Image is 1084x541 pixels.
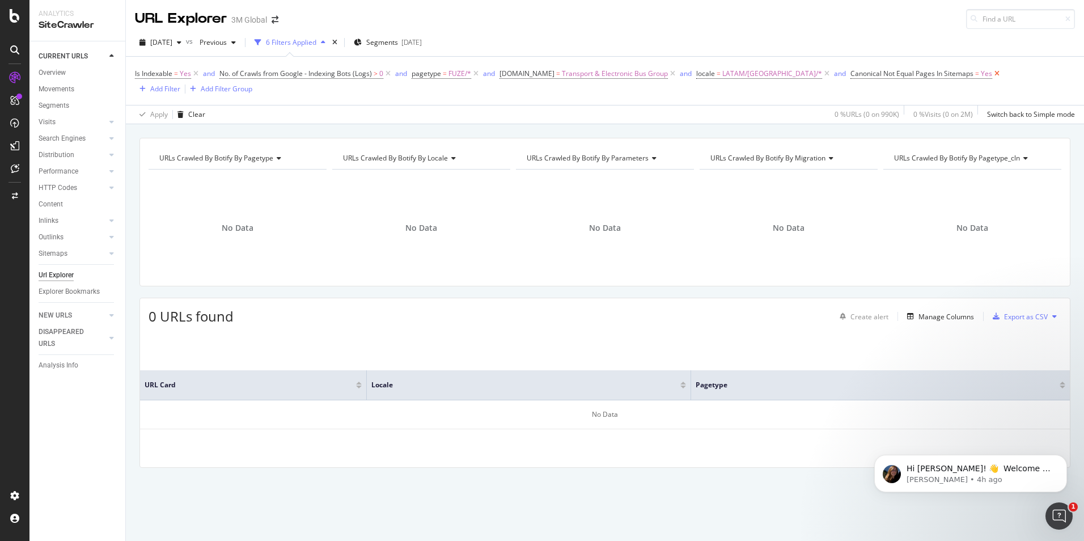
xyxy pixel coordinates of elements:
[135,9,227,28] div: URL Explorer
[39,100,69,112] div: Segments
[219,69,372,78] span: No. of Crawls from Google - Indexing Bots (Logs)
[412,69,441,78] span: pagetype
[499,69,554,78] span: [DOMAIN_NAME]
[135,33,186,52] button: [DATE]
[379,66,383,82] span: 0
[39,286,117,298] a: Explorer Bookmarks
[159,153,273,163] span: URLs Crawled By Botify By pagetype
[680,68,692,79] button: and
[39,50,88,62] div: CURRENT URLS
[371,380,663,390] span: locale
[39,149,74,161] div: Distribution
[556,69,560,78] span: =
[483,69,495,78] div: and
[483,68,495,79] button: and
[343,153,448,163] span: URLs Crawled By Botify By locale
[157,149,316,167] h4: URLs Crawled By Botify By pagetype
[39,83,74,95] div: Movements
[39,182,106,194] a: HTTP Codes
[892,149,1051,167] h4: URLs Crawled By Botify By pagetype_cln
[140,400,1070,429] div: No Data
[149,307,234,326] span: 0 URLs found
[39,215,106,227] a: Inlinks
[39,248,67,260] div: Sitemaps
[173,105,205,124] button: Clear
[231,14,267,26] div: 3M Global
[834,68,846,79] button: and
[39,116,106,128] a: Visits
[696,69,715,78] span: locale
[39,310,106,322] a: NEW URLS
[589,222,621,234] span: No Data
[903,310,974,323] button: Manage Columns
[722,66,822,82] span: LATAM/[GEOGRAPHIC_DATA]/*
[39,326,96,350] div: DISAPPEARED URLS
[913,109,973,119] div: 0 % Visits ( 0 on 2M )
[710,153,825,163] span: URLs Crawled By Botify By migration
[374,69,378,78] span: >
[708,149,867,167] h4: URLs Crawled By Botify By migration
[988,307,1048,326] button: Export as CSV
[201,84,252,94] div: Add Filter Group
[366,37,398,47] span: Segments
[680,69,692,78] div: and
[918,312,974,322] div: Manage Columns
[850,312,888,322] div: Create alert
[395,69,407,78] div: and
[39,50,106,62] a: CURRENT URLS
[150,84,180,94] div: Add Filter
[850,69,973,78] span: Canonical Not Equal Pages In Sitemaps
[39,215,58,227] div: Inlinks
[835,307,888,326] button: Create alert
[983,105,1075,124] button: Switch back to Simple mode
[195,37,227,47] span: Previous
[39,231,106,243] a: Outlinks
[39,83,117,95] a: Movements
[39,248,106,260] a: Sitemaps
[39,198,63,210] div: Content
[39,9,116,19] div: Analytics
[39,360,78,371] div: Analysis Info
[174,69,178,78] span: =
[39,182,77,194] div: HTTP Codes
[894,153,1020,163] span: URLs Crawled By Botify By pagetype_cln
[562,66,668,82] span: Transport & Electronic Bus Group
[250,33,330,52] button: 6 Filters Applied
[527,153,649,163] span: URLs Crawled By Botify By parameters
[330,37,340,48] div: times
[135,105,168,124] button: Apply
[349,33,426,52] button: Segments[DATE]
[39,133,86,145] div: Search Engines
[39,269,74,281] div: Url Explorer
[39,360,117,371] a: Analysis Info
[39,231,63,243] div: Outlinks
[188,109,205,119] div: Clear
[834,69,846,78] div: and
[981,66,992,82] span: Yes
[185,82,252,96] button: Add Filter Group
[39,166,106,177] a: Performance
[443,69,447,78] span: =
[341,149,500,167] h4: URLs Crawled By Botify By locale
[975,69,979,78] span: =
[186,36,195,46] span: vs
[266,37,316,47] div: 6 Filters Applied
[222,222,253,234] span: No Data
[966,9,1075,29] input: Find a URL
[39,310,72,322] div: NEW URLS
[39,19,116,32] div: SiteCrawler
[39,149,106,161] a: Distribution
[524,149,684,167] h4: URLs Crawled By Botify By parameters
[857,431,1084,510] iframe: Intercom notifications message
[135,82,180,96] button: Add Filter
[987,109,1075,119] div: Switch back to Simple mode
[39,198,117,210] a: Content
[203,68,215,79] button: and
[1004,312,1048,322] div: Export as CSV
[39,326,106,350] a: DISAPPEARED URLS
[39,67,66,79] div: Overview
[696,380,1043,390] span: pagetype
